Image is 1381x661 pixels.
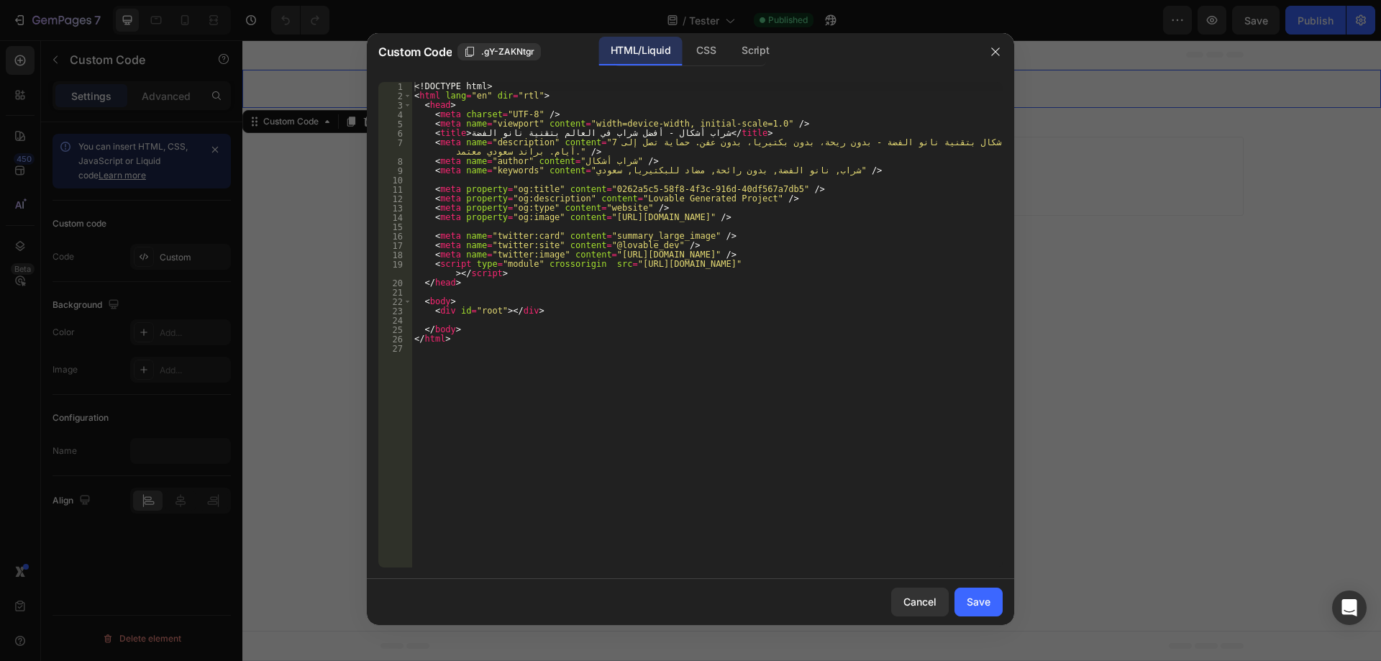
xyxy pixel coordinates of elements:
[599,37,682,65] div: HTML/Liquid
[378,194,412,204] div: 12
[378,82,412,91] div: 1
[378,129,412,138] div: 6
[378,288,412,297] div: 21
[967,594,990,609] div: Save
[526,139,603,152] span: from URL or image
[378,119,412,129] div: 5
[378,166,412,175] div: 9
[378,316,412,325] div: 24
[378,175,412,185] div: 10
[1332,591,1367,625] div: Open Intercom Messenger
[378,241,412,250] div: 17
[378,157,412,166] div: 8
[378,138,412,157] div: 7
[378,306,412,316] div: 23
[622,139,729,152] span: then drag & drop elements
[633,121,721,136] div: Add blank section
[378,222,412,232] div: 15
[527,121,603,136] div: Generate layout
[481,45,534,58] span: .gY-ZAKNtgr
[378,204,412,213] div: 13
[954,588,1003,616] button: Save
[685,37,727,65] div: CSS
[378,325,412,334] div: 25
[903,594,936,609] div: Cancel
[378,334,412,344] div: 26
[562,73,577,85] div: 0
[378,278,412,288] div: 20
[457,43,541,60] button: .gY-ZAKNtgr
[408,139,506,152] span: inspired by CRO experts
[378,213,412,222] div: 14
[378,101,412,110] div: 3
[414,121,501,136] div: Choose templates
[378,185,412,194] div: 11
[535,88,603,104] span: Add section
[378,250,412,260] div: 18
[730,37,780,65] div: Script
[378,91,412,101] div: 2
[378,43,452,60] span: Custom Code
[378,260,412,278] div: 19
[378,344,412,353] div: 27
[378,232,412,241] div: 16
[891,588,949,616] button: Cancel
[378,110,412,119] div: 4
[378,297,412,306] div: 22
[18,75,79,88] div: Custom Code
